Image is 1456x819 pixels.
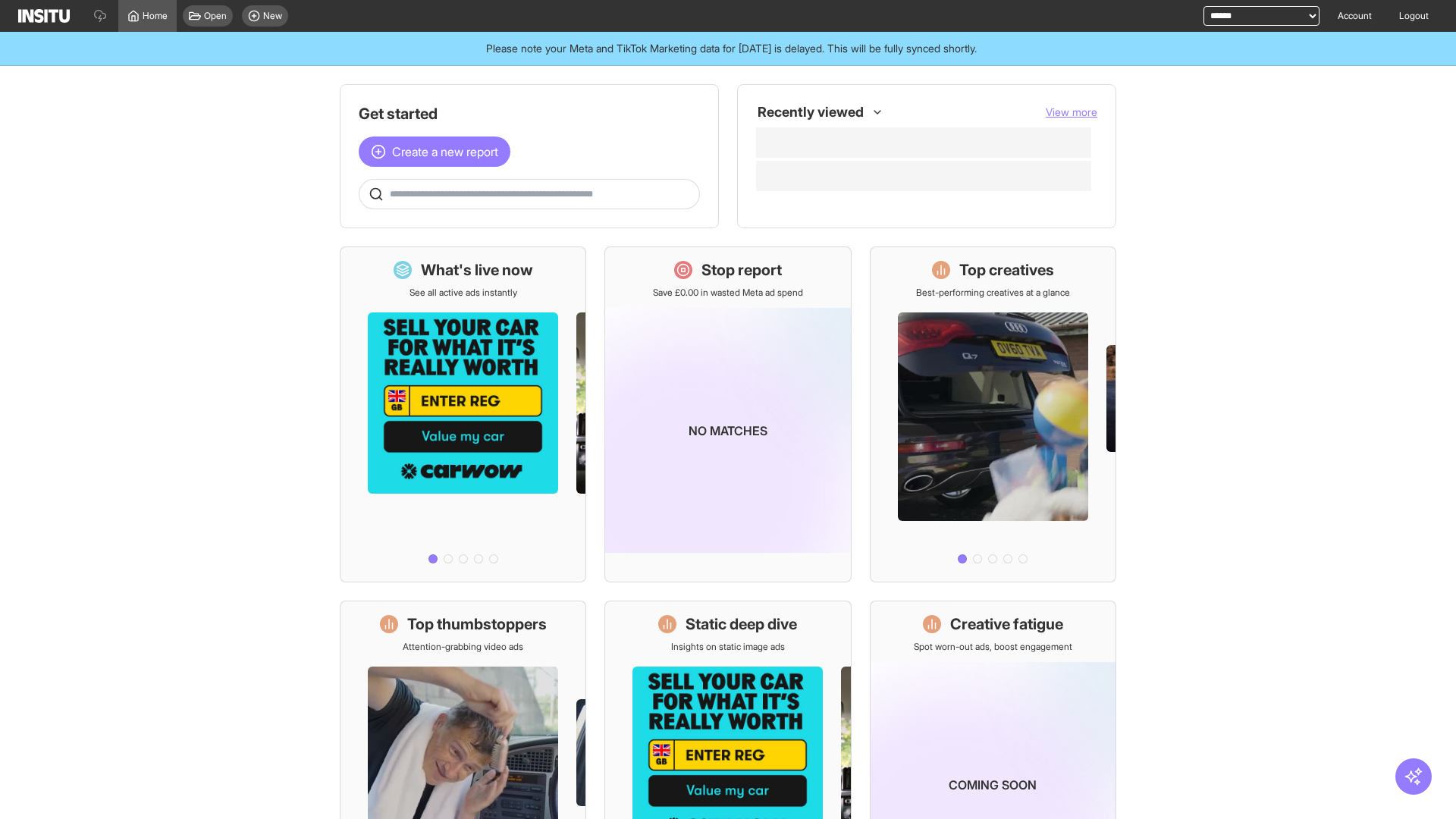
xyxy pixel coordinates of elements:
[701,259,782,281] h1: Stop report
[359,136,510,167] button: Create a new report
[18,9,70,23] img: Logo
[421,259,533,281] h1: What's live now
[1046,105,1097,118] span: View more
[392,143,498,161] span: Create a new report
[689,422,767,440] p: No matches
[870,246,1116,582] a: Top creativesBest-performing creatives at a glance
[403,641,523,653] p: Attention-grabbing video ads
[959,259,1054,281] h1: Top creatives
[204,10,227,22] span: Open
[486,41,977,56] span: Please note your Meta and TikTok Marketing data for [DATE] is delayed. This will be fully synced ...
[1046,105,1097,120] button: View more
[686,613,797,635] h1: Static deep dive
[605,308,850,553] img: coming-soon-gradient_kfitwp.png
[407,613,547,635] h1: Top thumbstoppers
[143,10,168,22] span: Home
[409,287,517,299] p: See all active ads instantly
[916,287,1070,299] p: Best-performing creatives at a glance
[671,641,785,653] p: Insights on static image ads
[263,10,282,22] span: New
[653,287,803,299] p: Save £0.00 in wasted Meta ad spend
[340,246,586,582] a: What's live nowSee all active ads instantly
[359,103,700,124] h1: Get started
[604,246,851,582] a: Stop reportSave £0.00 in wasted Meta ad spendNo matches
